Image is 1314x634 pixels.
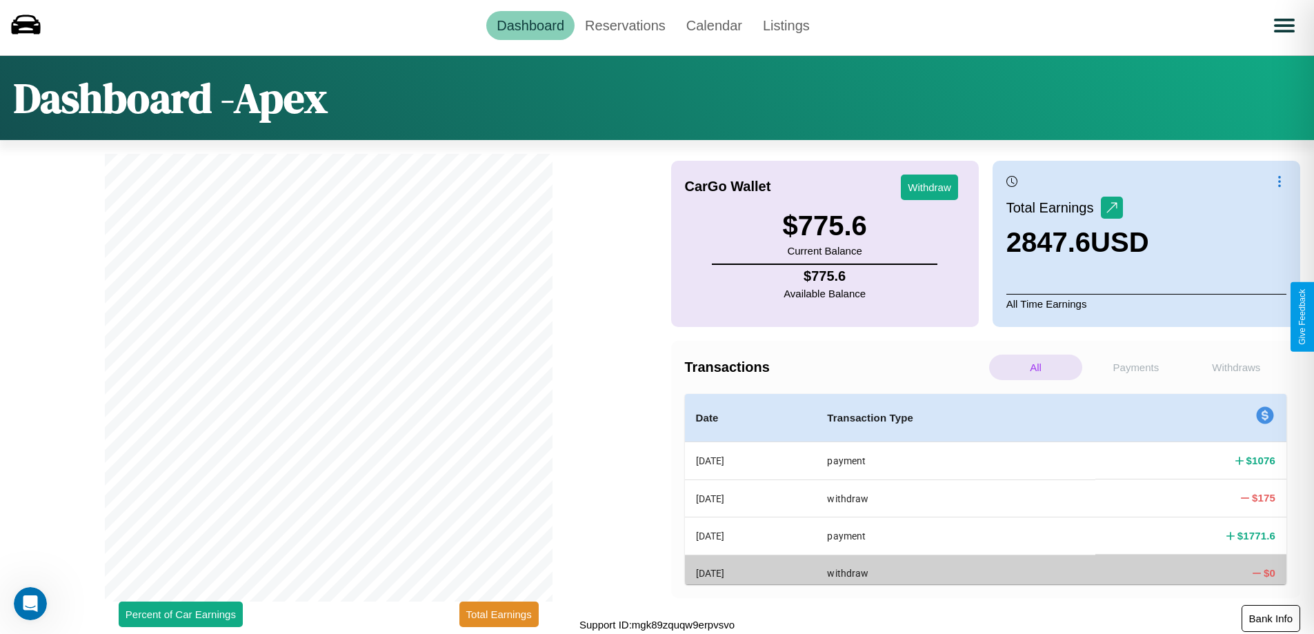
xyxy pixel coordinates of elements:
[816,442,1095,480] th: payment
[119,602,243,627] button: Percent of Car Earnings
[676,11,753,40] a: Calendar
[1246,453,1275,468] h4: $ 1076
[1006,227,1149,258] h3: 2847.6 USD
[579,615,735,634] p: Support ID: mgk89zquqw9erpvsvo
[1265,6,1304,45] button: Open menu
[575,11,676,40] a: Reservations
[901,175,958,200] button: Withdraw
[827,410,1084,426] h4: Transaction Type
[1237,528,1275,543] h4: $ 1771.6
[782,241,866,260] p: Current Balance
[1190,355,1283,380] p: Withdraws
[685,517,817,555] th: [DATE]
[685,359,986,375] h4: Transactions
[816,479,1095,517] th: withdraw
[782,210,866,241] h3: $ 775.6
[696,410,806,426] h4: Date
[1252,491,1275,505] h4: $ 175
[816,555,1095,591] th: withdraw
[753,11,820,40] a: Listings
[784,284,866,303] p: Available Balance
[989,355,1082,380] p: All
[486,11,575,40] a: Dashboard
[685,555,817,591] th: [DATE]
[1297,289,1307,345] div: Give Feedback
[14,70,328,126] h1: Dashboard - Apex
[1242,605,1300,632] button: Bank Info
[14,587,47,620] iframe: Intercom live chat
[685,394,1287,592] table: simple table
[459,602,539,627] button: Total Earnings
[685,179,771,195] h4: CarGo Wallet
[816,517,1095,555] th: payment
[685,442,817,480] th: [DATE]
[784,268,866,284] h4: $ 775.6
[685,479,817,517] th: [DATE]
[1006,195,1101,220] p: Total Earnings
[1006,294,1286,313] p: All Time Earnings
[1089,355,1182,380] p: Payments
[1264,566,1275,580] h4: $ 0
